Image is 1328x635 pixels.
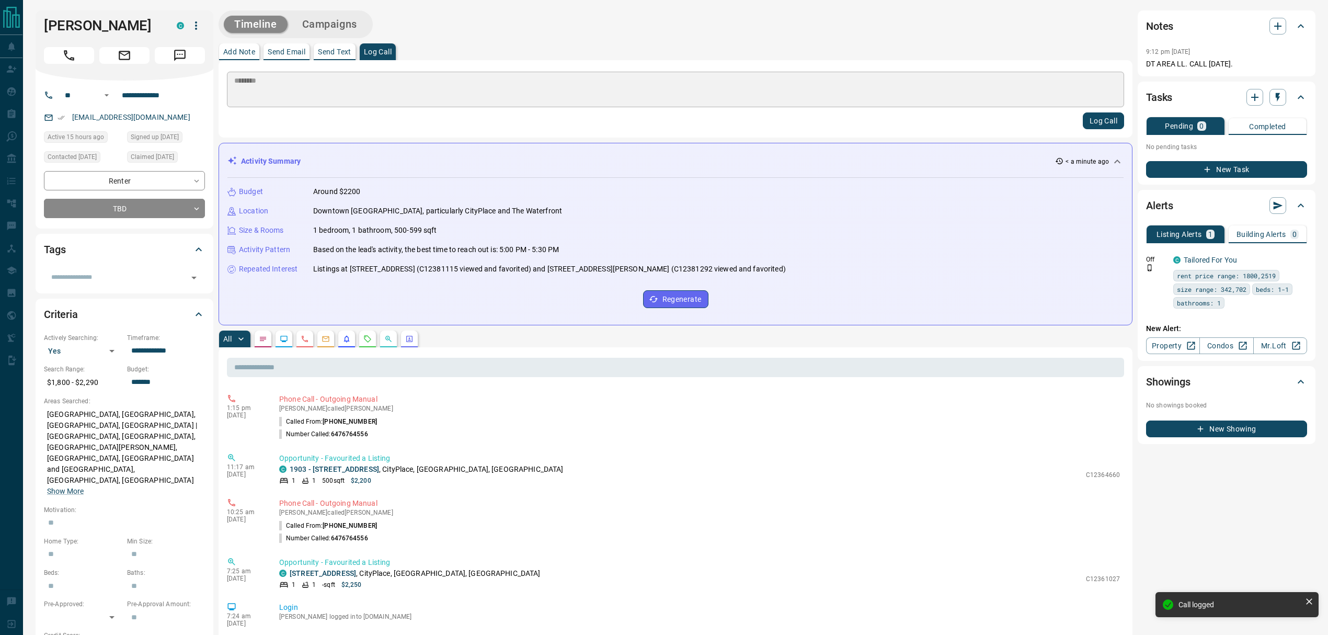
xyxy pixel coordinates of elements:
[100,89,113,101] button: Open
[259,335,267,343] svg: Notes
[227,152,1124,171] div: Activity Summary< a minute ago
[1157,231,1202,238] p: Listing Alerts
[1146,85,1307,110] div: Tasks
[643,290,708,308] button: Regenerate
[292,16,368,33] button: Campaigns
[313,186,361,197] p: Around $2200
[44,237,205,262] div: Tags
[1086,470,1120,480] p: C12364660
[279,466,287,473] div: condos.ca
[72,113,190,121] a: [EMAIL_ADDRESS][DOMAIN_NAME]
[239,186,263,197] p: Budget
[44,47,94,64] span: Call
[1146,337,1200,354] a: Property
[48,132,104,142] span: Active 15 hours ago
[312,580,316,589] p: 1
[322,476,345,485] p: 500 sqft
[44,599,122,609] p: Pre-Approved:
[405,335,414,343] svg: Agent Actions
[177,22,184,29] div: condos.ca
[44,333,122,343] p: Actively Searching:
[313,206,562,217] p: Downtown [GEOGRAPHIC_DATA], particularly CityPlace and The Waterfront
[1146,421,1307,437] button: New Showing
[44,406,205,500] p: [GEOGRAPHIC_DATA], [GEOGRAPHIC_DATA], [GEOGRAPHIC_DATA], [GEOGRAPHIC_DATA] | [GEOGRAPHIC_DATA], [...
[279,417,377,426] p: Called From:
[279,405,1120,412] p: [PERSON_NAME] called [PERSON_NAME]
[1184,256,1237,264] a: Tailored For You
[1083,112,1124,129] button: Log Call
[279,509,1120,516] p: [PERSON_NAME] called [PERSON_NAME]
[127,333,205,343] p: Timeframe:
[1199,337,1253,354] a: Condos
[1146,264,1153,271] svg: Push Notification Only
[279,613,1120,620] p: [PERSON_NAME] logged into [DOMAIN_NAME]
[234,76,1117,103] textarea: To enrich screen reader interactions, please activate Accessibility in Grammarly extension settings
[290,568,541,579] p: , CityPlace, [GEOGRAPHIC_DATA], [GEOGRAPHIC_DATA]
[239,206,268,217] p: Location
[44,306,78,323] h2: Criteria
[279,602,1120,613] p: Login
[268,48,305,55] p: Send Email
[241,156,301,167] p: Activity Summary
[44,151,122,166] div: Sat Sep 06 2025
[331,430,368,438] span: 6476764556
[279,557,1120,568] p: Opportunity - Favourited a Listing
[279,394,1120,405] p: Phone Call - Outgoing Manual
[239,264,297,275] p: Repeated Interest
[279,521,377,530] p: Called From:
[44,505,205,515] p: Motivation:
[239,244,290,255] p: Activity Pattern
[313,244,559,255] p: Based on the lead's activity, the best time to reach out is: 5:00 PM - 5:30 PM
[1146,255,1167,264] p: Off
[290,569,356,577] a: [STREET_ADDRESS]
[1146,89,1172,106] h2: Tasks
[364,48,392,55] p: Log Call
[1237,231,1286,238] p: Building Alerts
[351,476,371,485] p: $2,200
[1173,256,1181,264] div: condos.ca
[322,335,330,343] svg: Emails
[342,335,351,343] svg: Listing Alerts
[44,302,205,327] div: Criteria
[323,522,377,529] span: [PHONE_NUMBER]
[1066,157,1109,166] p: < a minute ago
[323,418,377,425] span: [PHONE_NUMBER]
[131,132,179,142] span: Signed up [DATE]
[44,537,122,546] p: Home Type:
[44,241,65,258] h2: Tags
[322,580,335,589] p: - sqft
[99,47,150,64] span: Email
[1249,123,1286,130] p: Completed
[227,575,264,582] p: [DATE]
[290,464,563,475] p: , CityPlace, [GEOGRAPHIC_DATA], [GEOGRAPHIC_DATA]
[44,343,122,359] div: Yes
[363,335,372,343] svg: Requests
[227,568,264,575] p: 7:25 am
[227,412,264,419] p: [DATE]
[127,568,205,577] p: Baths:
[239,225,284,236] p: Size & Rooms
[279,534,368,543] p: Number Called:
[1256,284,1289,294] span: beds: 1-1
[227,613,264,620] p: 7:24 am
[292,580,295,589] p: 1
[1086,574,1120,584] p: C12361027
[1208,231,1212,238] p: 1
[227,508,264,516] p: 10:25 am
[127,365,205,374] p: Budget:
[1146,48,1190,55] p: 9:12 pm [DATE]
[223,48,255,55] p: Add Note
[279,570,287,577] div: condos.ca
[44,199,205,218] div: TBD
[227,404,264,412] p: 1:15 pm
[187,270,201,285] button: Open
[1146,18,1173,35] h2: Notes
[279,453,1120,464] p: Opportunity - Favourited a Listing
[44,17,161,34] h1: [PERSON_NAME]
[127,151,205,166] div: Thu Sep 04 2025
[1177,270,1276,281] span: rent price range: 1800,2519
[313,225,437,236] p: 1 bedroom, 1 bathroom, 500-599 sqft
[127,599,205,609] p: Pre-Approval Amount:
[155,47,205,64] span: Message
[1165,122,1193,130] p: Pending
